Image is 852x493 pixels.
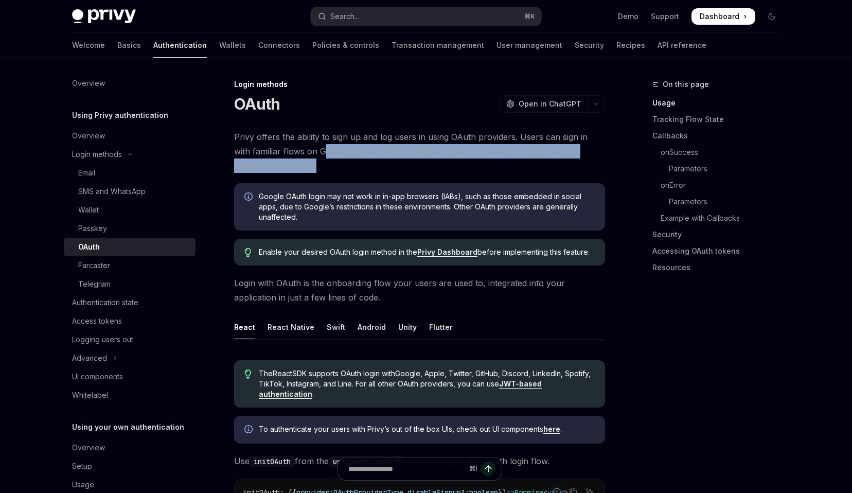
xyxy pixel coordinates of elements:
h1: OAuth [234,95,280,113]
div: Overview [72,130,105,142]
div: Search... [330,10,359,23]
a: Authentication state [64,293,196,312]
svg: Tip [244,248,252,257]
a: Whitelabel [64,386,196,404]
span: Use from the hook to trigger the OAuth login flow. [234,454,605,468]
h5: Using your own authentication [72,421,184,433]
a: Demo [618,11,638,22]
a: OAuth [64,238,196,256]
button: Send message [481,462,495,476]
a: Privy Dashboard [417,248,477,257]
a: Wallets [219,33,246,58]
a: Accessing OAuth tokens [652,243,788,259]
a: Email [64,164,196,182]
span: On this page [663,78,709,91]
a: Transaction management [392,33,484,58]
a: Basics [117,33,141,58]
div: Usage [72,479,94,491]
a: Example with Callbacks [652,210,788,226]
button: Toggle Login methods section [64,145,196,164]
div: OAuth [78,241,100,253]
div: Flutter [429,315,453,339]
a: Setup [64,457,196,476]
button: Open in ChatGPT [500,95,588,113]
div: Advanced [72,352,107,364]
a: Recipes [616,33,645,58]
span: Login with OAuth is the onboarding flow your users are used to, integrated into your application ... [234,276,605,305]
a: Security [575,33,604,58]
div: Login methods [72,148,122,161]
span: To authenticate your users with Privy’s out of the box UIs, check out UI components . [259,424,595,434]
div: Access tokens [72,315,122,327]
a: User management [496,33,562,58]
a: Dashboard [691,8,755,25]
a: Parameters [652,161,788,177]
a: Tracking Flow State [652,111,788,128]
div: Email [78,167,95,179]
a: UI components [64,367,196,386]
a: SMS and WhatsApp [64,182,196,201]
button: Toggle Advanced section [64,349,196,367]
span: Open in ChatGPT [519,99,581,109]
span: ⌘ K [524,12,535,21]
a: Telegram [64,275,196,293]
a: Parameters [652,193,788,210]
div: Farcaster [78,259,110,272]
div: React [234,315,255,339]
a: Authentication [153,33,207,58]
a: Access tokens [64,312,196,330]
a: Resources [652,259,788,276]
div: Telegram [78,278,111,290]
div: Login methods [234,79,605,90]
a: Logging users out [64,330,196,349]
a: Passkey [64,219,196,238]
a: API reference [658,33,706,58]
span: Enable your desired OAuth login method in the before implementing this feature. [259,247,595,257]
h5: Using Privy authentication [72,109,168,121]
a: Farcaster [64,256,196,275]
a: Connectors [258,33,300,58]
svg: Info [244,192,255,203]
div: Passkey [78,222,107,235]
a: Support [651,11,679,22]
span: Dashboard [700,11,739,22]
div: Logging users out [72,333,133,346]
a: Security [652,226,788,243]
button: Open search [311,7,541,26]
svg: Info [244,425,255,435]
div: Overview [72,442,105,454]
a: Overview [64,438,196,457]
a: Usage [652,95,788,111]
a: Policies & controls [312,33,379,58]
span: Privy offers the ability to sign up and log users in using OAuth providers. Users can sign in wit... [234,130,605,173]
svg: Tip [244,369,252,379]
div: Setup [72,460,92,472]
a: onError [652,177,788,193]
a: Overview [64,127,196,145]
div: Authentication state [72,296,138,309]
a: Welcome [72,33,105,58]
img: dark logo [72,9,136,24]
div: SMS and WhatsApp [78,185,146,198]
div: Swift [327,315,345,339]
div: Android [358,315,386,339]
div: Unity [398,315,417,339]
a: onSuccess [652,144,788,161]
div: Overview [72,77,105,90]
div: Wallet [78,204,99,216]
div: Whitelabel [72,389,108,401]
a: Overview [64,74,196,93]
div: React Native [268,315,314,339]
span: The React SDK supports OAuth login with Google, Apple, Twitter, GitHub, Discord, LinkedIn, Spotif... [259,368,595,399]
a: Callbacks [652,128,788,144]
input: Ask a question... [348,457,465,480]
div: UI components [72,371,123,383]
a: Wallet [64,201,196,219]
button: Toggle dark mode [764,8,780,25]
span: Google OAuth login may not work in in-app browsers (IABs), such as those embedded in social apps,... [259,191,595,222]
a: here [543,425,560,434]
